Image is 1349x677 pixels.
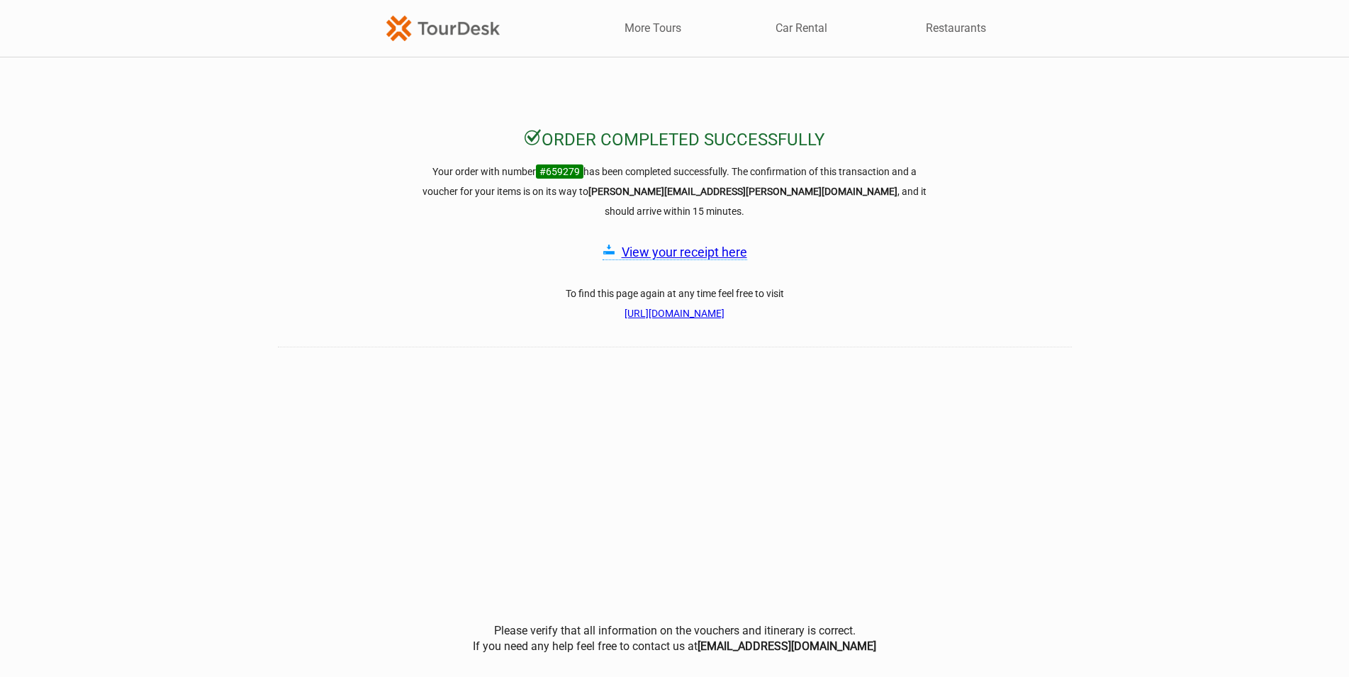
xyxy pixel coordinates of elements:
[622,245,747,259] a: View your receipt here
[588,186,897,197] strong: [PERSON_NAME][EMAIL_ADDRESS][PERSON_NAME][DOMAIN_NAME]
[536,164,583,179] span: #659279
[698,639,876,653] b: [EMAIL_ADDRESS][DOMAIN_NAME]
[926,21,986,36] a: Restaurants
[420,162,930,221] h3: Your order with number has been completed successfully. The confirmation of this transaction and ...
[625,308,724,319] a: [URL][DOMAIN_NAME]
[625,21,681,36] a: More Tours
[278,623,1072,655] center: Please verify that all information on the vouchers and itinerary is correct. If you need any help...
[776,21,827,36] a: Car Rental
[278,349,1072,597] iframe: How was your booking experience? Give us feedback.
[420,284,930,323] h3: To find this page again at any time feel free to visit
[386,16,500,40] img: TourDesk-logo-td-orange-v1.png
